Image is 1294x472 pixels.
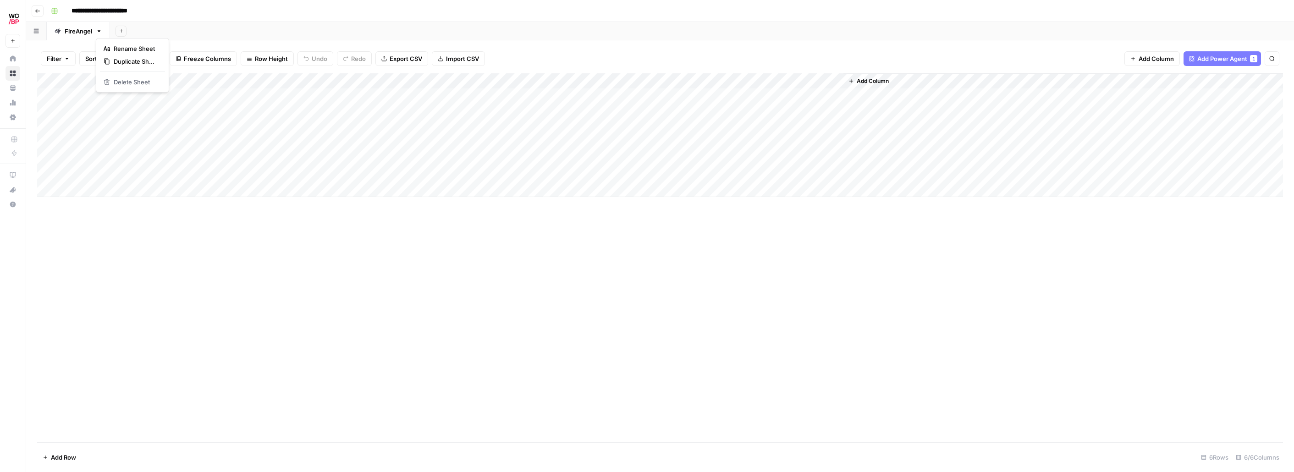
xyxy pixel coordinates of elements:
span: Add Power Agent [1197,54,1247,63]
span: Row Height [255,54,288,63]
a: AirOps Academy [6,168,20,182]
a: Home [6,51,20,66]
button: Export CSV [375,51,428,66]
span: Delete Sheet [114,77,158,87]
span: Export CSV [390,54,422,63]
button: Freeze Columns [170,51,237,66]
span: Sort [85,54,97,63]
span: Duplicate Sheet [114,57,158,66]
a: FireAngel [47,22,110,40]
span: Filter [47,54,61,63]
span: Add Column [857,77,889,85]
a: Browse [6,66,20,81]
a: Usage [6,95,20,110]
span: Freeze Columns [184,54,231,63]
button: Row Height [241,51,294,66]
button: Add Column [845,75,892,87]
button: Add Row [37,450,82,465]
div: 6/6 Columns [1232,450,1283,465]
button: Redo [337,51,372,66]
button: Help + Support [6,197,20,212]
span: 1 [1252,55,1255,62]
img: Wilson Cooke Logo [6,11,22,27]
span: Redo [351,54,366,63]
button: Sort [79,51,111,66]
span: Import CSV [446,54,479,63]
span: Add Column [1139,54,1174,63]
button: Add Column [1124,51,1180,66]
div: FireAngel [65,27,92,36]
button: Workspace: Wilson Cooke [6,7,20,30]
button: Undo [297,51,333,66]
span: Add Row [51,453,76,462]
button: Add Power Agent1 [1184,51,1261,66]
button: What's new? [6,182,20,197]
div: What's new? [6,183,20,197]
span: Rename Sheet [114,44,158,53]
button: Filter [41,51,76,66]
button: Import CSV [432,51,485,66]
a: Settings [6,110,20,125]
span: Undo [312,54,327,63]
div: 1 [1250,55,1257,62]
div: 6 Rows [1197,450,1232,465]
a: Your Data [6,81,20,95]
